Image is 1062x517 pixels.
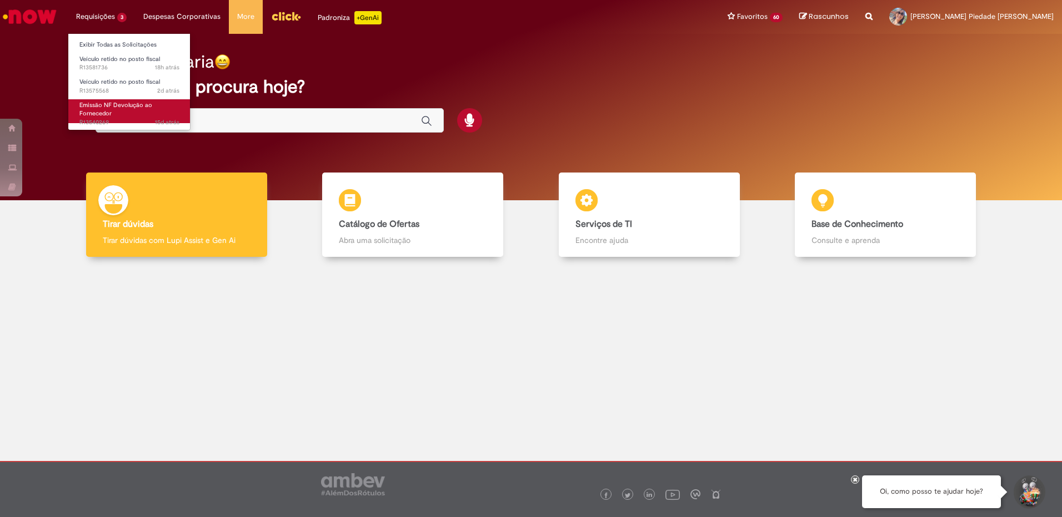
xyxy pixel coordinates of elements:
[155,63,179,72] time: 30/09/2025 14:10:19
[58,173,295,257] a: Tirar dúvidas Tirar dúvidas com Lupi Assist e Gen Ai
[96,77,966,97] h2: O que você procura hoje?
[79,63,179,72] span: R13581736
[318,11,382,24] div: Padroniza
[737,11,768,22] span: Favoritos
[79,55,160,63] span: Veículo retido no posto fiscal
[76,11,115,22] span: Requisições
[68,76,191,97] a: Aberto R13575568 : Veículo retido no posto fiscal
[603,493,609,498] img: logo_footer_facebook.png
[103,219,153,230] b: Tirar dúvidas
[321,473,385,495] img: logo_footer_ambev_rotulo_gray.png
[157,87,179,95] time: 29/09/2025 10:08:23
[143,11,221,22] span: Despesas Corporativas
[237,11,254,22] span: More
[665,487,680,501] img: logo_footer_youtube.png
[117,13,127,22] span: 3
[339,235,487,246] p: Abra uma solicitação
[910,12,1054,21] span: [PERSON_NAME] Piedade [PERSON_NAME]
[770,13,783,22] span: 60
[214,54,231,70] img: happy-face.png
[68,53,191,74] a: Aberto R13581736 : Veículo retido no posto fiscal
[711,489,721,499] img: logo_footer_naosei.png
[1012,475,1045,509] button: Iniciar Conversa de Suporte
[862,475,1001,508] div: Oi, como posso te ajudar hoje?
[155,63,179,72] span: 18h atrás
[531,173,768,257] a: Serviços de TI Encontre ajuda
[625,493,630,498] img: logo_footer_twitter.png
[155,118,179,126] span: 15d atrás
[295,173,532,257] a: Catálogo de Ofertas Abra uma solicitação
[68,39,191,51] a: Exibir Todas as Solicitações
[690,489,700,499] img: logo_footer_workplace.png
[339,219,419,230] b: Catálogo de Ofertas
[68,99,191,123] a: Aberto R13540269 : Emissão NF Devolução ao Fornecedor
[575,235,723,246] p: Encontre ajuda
[768,173,1004,257] a: Base de Conhecimento Consulte e aprenda
[157,87,179,95] span: 2d atrás
[68,33,191,130] ul: Requisições
[575,219,632,230] b: Serviços de TI
[647,492,652,499] img: logo_footer_linkedin.png
[79,118,179,127] span: R13540269
[271,8,301,24] img: click_logo_yellow_360x200.png
[79,101,152,118] span: Emissão NF Devolução ao Fornecedor
[799,12,849,22] a: Rascunhos
[809,11,849,22] span: Rascunhos
[103,235,251,246] p: Tirar dúvidas com Lupi Assist e Gen Ai
[354,11,382,24] p: +GenAi
[811,235,959,246] p: Consulte e aprenda
[1,6,58,28] img: ServiceNow
[155,118,179,126] time: 16/09/2025 15:17:09
[811,219,903,230] b: Base de Conhecimento
[79,78,160,86] span: Veículo retido no posto fiscal
[79,87,179,95] span: R13575568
